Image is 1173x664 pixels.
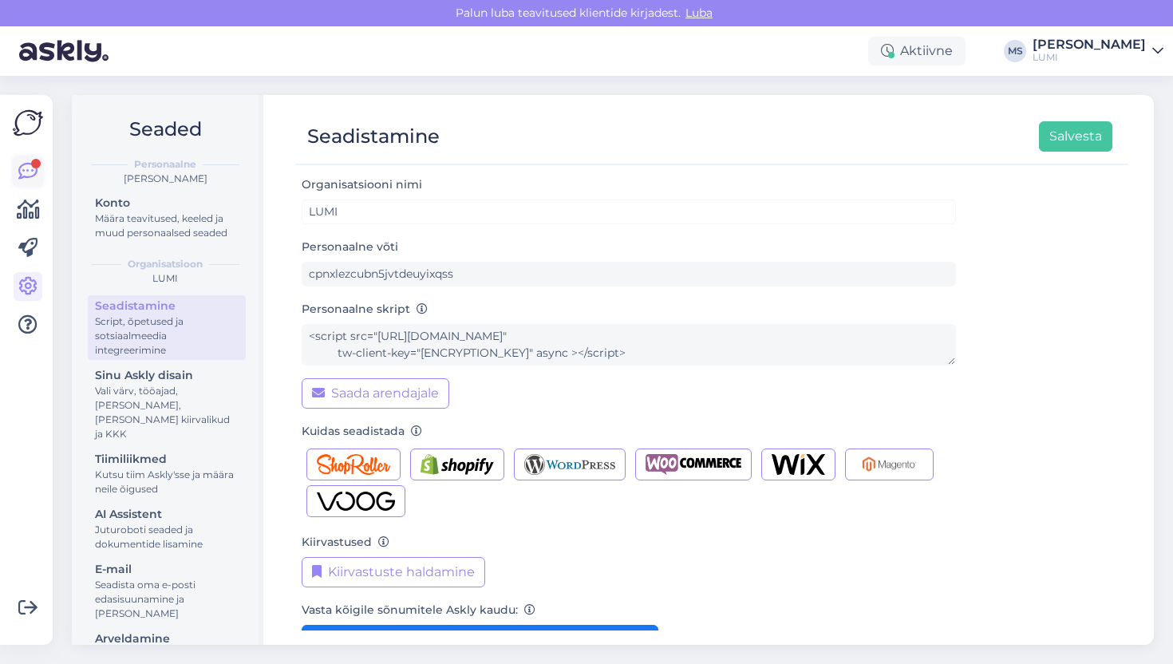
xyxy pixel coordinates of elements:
h2: Seaded [85,114,246,144]
div: Aktiivne [868,37,966,65]
b: Organisatsioon [128,257,203,271]
a: AI AssistentJuturoboti seaded ja dokumentide lisamine [88,504,246,554]
div: AI Assistent [95,506,239,523]
div: Kutsu tiim Askly'sse ja määra neile õigused [95,468,239,496]
div: Tiimiliikmed [95,451,239,468]
button: Salvesta [1039,121,1112,152]
button: Ühenda [PERSON_NAME] LUMI Facebooki sõnumid [302,625,658,655]
button: Saada arendajale [302,378,449,409]
a: [PERSON_NAME]LUMI [1033,38,1163,64]
img: Askly Logo [13,108,43,138]
label: Personaalne skript [302,301,428,318]
a: KontoMäära teavitused, keeled ja muud personaalsed seaded [88,192,246,243]
div: MS [1004,40,1026,62]
div: [PERSON_NAME] [1033,38,1146,51]
a: SeadistamineScript, õpetused ja sotsiaalmeedia integreerimine [88,295,246,360]
div: Seadistamine [95,298,239,314]
div: Määra teavitused, keeled ja muud personaalsed seaded [95,211,239,240]
a: TiimiliikmedKutsu tiim Askly'sse ja määra neile õigused [88,449,246,499]
img: Voog [317,491,395,512]
a: E-mailSeadista oma e-posti edasisuunamine ja [PERSON_NAME] [88,559,246,623]
div: Seadistamine [307,121,440,152]
img: Shopify [421,454,494,475]
div: E-mail [95,561,239,578]
img: Woocommerce [646,454,741,475]
b: Personaalne [134,157,196,172]
div: LUMI [1033,51,1146,64]
input: ABC Corporation [302,200,956,224]
div: LUMI [85,271,246,286]
a: Sinu Askly disainVali värv, tööajad, [PERSON_NAME], [PERSON_NAME] kiirvalikud ja KKK [88,365,246,444]
img: Magento [855,454,923,475]
div: Script, õpetused ja sotsiaalmeedia integreerimine [95,314,239,358]
label: Kiirvastused [302,534,389,551]
label: Kuidas seadistada [302,423,422,440]
div: Juturoboti seaded ja dokumentide lisamine [95,523,239,551]
div: [PERSON_NAME] [85,172,246,186]
label: Organisatsiooni nimi [302,176,429,193]
div: Arveldamine [95,630,239,647]
label: Personaalne võti [302,239,398,255]
div: Seadista oma e-posti edasisuunamine ja [PERSON_NAME] [95,578,239,621]
div: Sinu Askly disain [95,367,239,384]
img: Shoproller [317,454,390,475]
textarea: <script src="[URL][DOMAIN_NAME]" tw-client-key="[ENCRYPTION_KEY]" async ></script> [302,324,956,366]
button: Kiirvastuste haldamine [302,557,485,587]
span: Luba [681,6,717,20]
div: Konto [95,195,239,211]
img: Wordpress [524,454,616,475]
img: Wix [772,454,825,475]
div: Vali värv, tööajad, [PERSON_NAME], [PERSON_NAME] kiirvalikud ja KKK [95,384,239,441]
label: Vasta kõigile sõnumitele Askly kaudu: [302,602,535,619]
